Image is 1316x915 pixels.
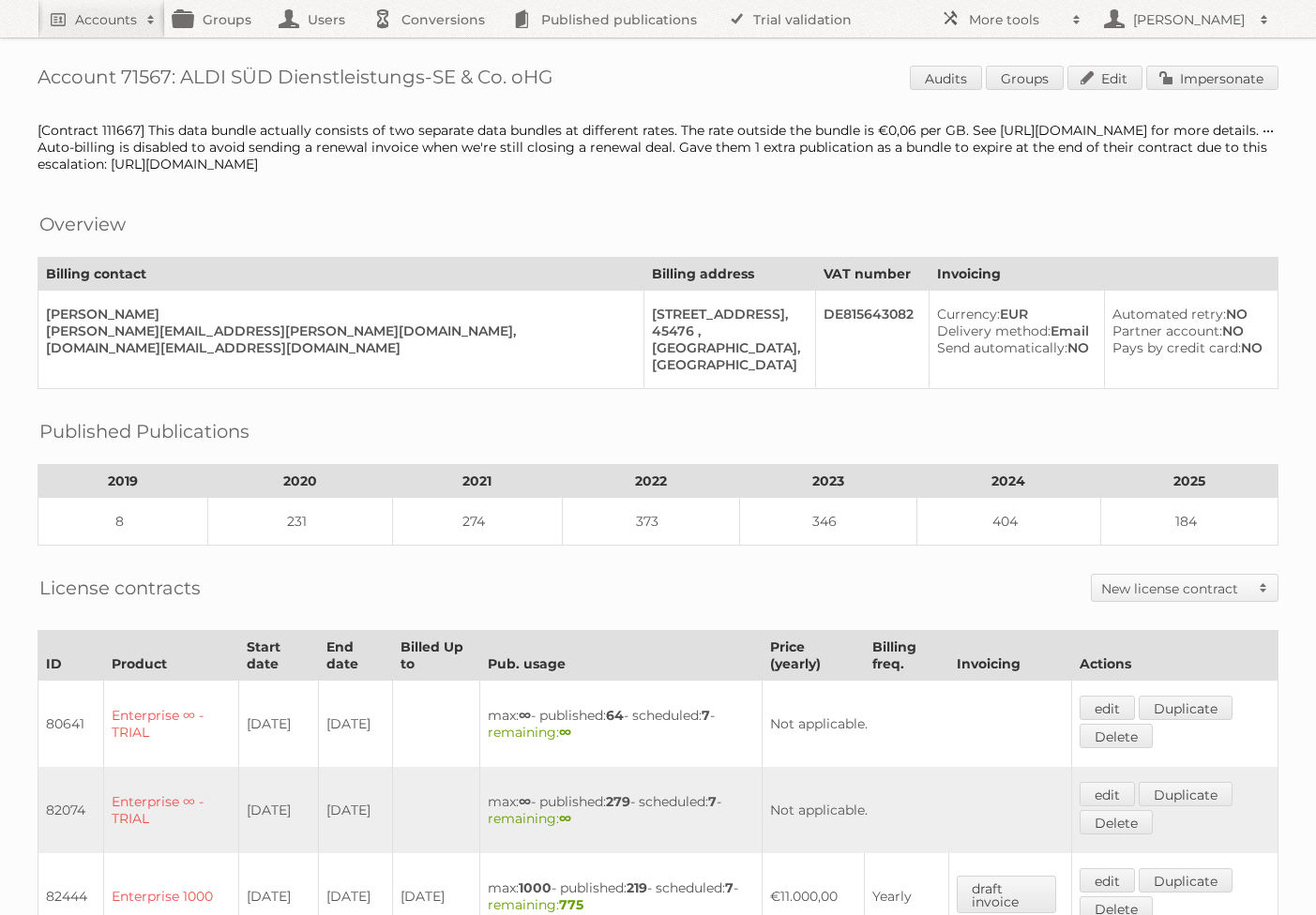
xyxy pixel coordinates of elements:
strong: 7 [725,879,734,896]
th: End date [318,631,393,681]
h2: More tools [969,10,1063,29]
a: Edit [1067,66,1142,90]
strong: 279 [606,793,630,810]
th: Pub. usage [479,631,763,681]
h2: License contracts [39,574,201,602]
div: NO [1112,322,1263,339]
span: Automated retry: [1112,306,1226,322]
th: Start date [239,631,318,681]
a: Impersonate [1146,66,1278,90]
th: Price (yearly) [763,631,865,681]
strong: ∞ [559,810,571,827]
a: Audits [910,66,982,90]
a: Delete [1080,724,1153,748]
td: 80641 [38,681,104,768]
strong: 219 [627,879,647,896]
div: NO [937,339,1089,356]
strong: ∞ [519,707,531,724]
span: Send automatically: [937,339,1067,356]
h2: [PERSON_NAME] [1128,10,1250,29]
h1: Account 71567: ALDI SÜD Dienstleistungs-SE & Co. oHG [38,66,1278,94]
td: max: - published: - scheduled: - [479,681,763,768]
span: remaining: [488,724,571,741]
div: [Contract 111667] This data bundle actually consists of two separate data bundles at different ra... [38,122,1278,172]
span: Toggle [1249,575,1278,601]
strong: 7 [702,707,710,724]
td: 404 [916,498,1100,546]
th: 2020 [208,465,392,498]
th: Invoicing [930,258,1278,291]
strong: 64 [606,707,624,724]
td: Not applicable. [763,681,1072,768]
td: [DATE] [318,681,393,768]
th: ID [38,631,104,681]
h2: Accounts [75,10,137,29]
td: [DATE] [239,681,318,768]
td: 346 [739,498,916,546]
td: Enterprise ∞ - TRIAL [104,681,239,768]
th: 2024 [916,465,1100,498]
td: 82074 [38,767,104,853]
a: draft invoice [957,876,1056,913]
span: Currency: [937,306,1000,322]
div: Email [937,322,1089,339]
span: Delivery method: [937,322,1051,339]
div: NO [1112,339,1263,356]
h2: Overview [39,210,126,238]
th: Product [104,631,239,681]
td: DE815643082 [816,291,930,389]
div: EUR [937,306,1089,322]
a: Duplicate [1139,782,1233,806]
span: Pays by credit card: [1112,339,1241,356]
h2: New license contract [1101,579,1249,598]
span: remaining: [488,896,583,913]
h2: Published Publications [39,417,250,445]
a: edit [1080,782,1135,806]
td: [DATE] [318,767,393,853]
th: Invoicing [948,631,1071,681]
th: 2019 [38,465,208,498]
td: 274 [392,498,562,546]
div: 45476 , [652,322,800,339]
th: Actions [1072,631,1278,681]
th: Billing freq. [865,631,949,681]
a: Delete [1080,810,1153,834]
span: Partner account: [1112,322,1222,339]
strong: 775 [559,896,583,913]
div: [GEOGRAPHIC_DATA] [652,356,800,373]
div: NO [1112,306,1263,322]
span: remaining: [488,810,571,827]
td: 184 [1101,498,1278,546]
div: [STREET_ADDRESS], [652,306,800,322]
th: 2023 [739,465,916,498]
th: VAT number [816,258,930,291]
td: max: - published: - scheduled: - [479,767,763,853]
strong: 7 [708,793,717,810]
td: Enterprise ∞ - TRIAL [104,767,239,853]
strong: 1000 [519,879,552,896]
td: Not applicable. [763,767,1072,853]
td: [DATE] [239,767,318,853]
td: 373 [563,498,740,546]
div: [GEOGRAPHIC_DATA], [652,339,800,356]
a: Groups [986,66,1064,90]
td: 231 [208,498,392,546]
th: 2025 [1101,465,1278,498]
th: 2021 [392,465,562,498]
strong: ∞ [559,724,571,741]
strong: ∞ [519,793,531,810]
th: 2022 [563,465,740,498]
div: [PERSON_NAME] [46,306,628,322]
th: Billed Up to [393,631,479,681]
td: 8 [38,498,208,546]
a: Duplicate [1139,696,1233,720]
div: [PERSON_NAME][EMAIL_ADDRESS][PERSON_NAME][DOMAIN_NAME], [DOMAIN_NAME][EMAIL_ADDRESS][DOMAIN_NAME] [46,322,628,356]
a: edit [1080,868,1135,892]
a: edit [1080,696,1135,720]
a: Duplicate [1139,868,1233,892]
th: Billing address [644,258,816,291]
th: Billing contact [38,258,644,291]
a: New license contract [1092,575,1278,601]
